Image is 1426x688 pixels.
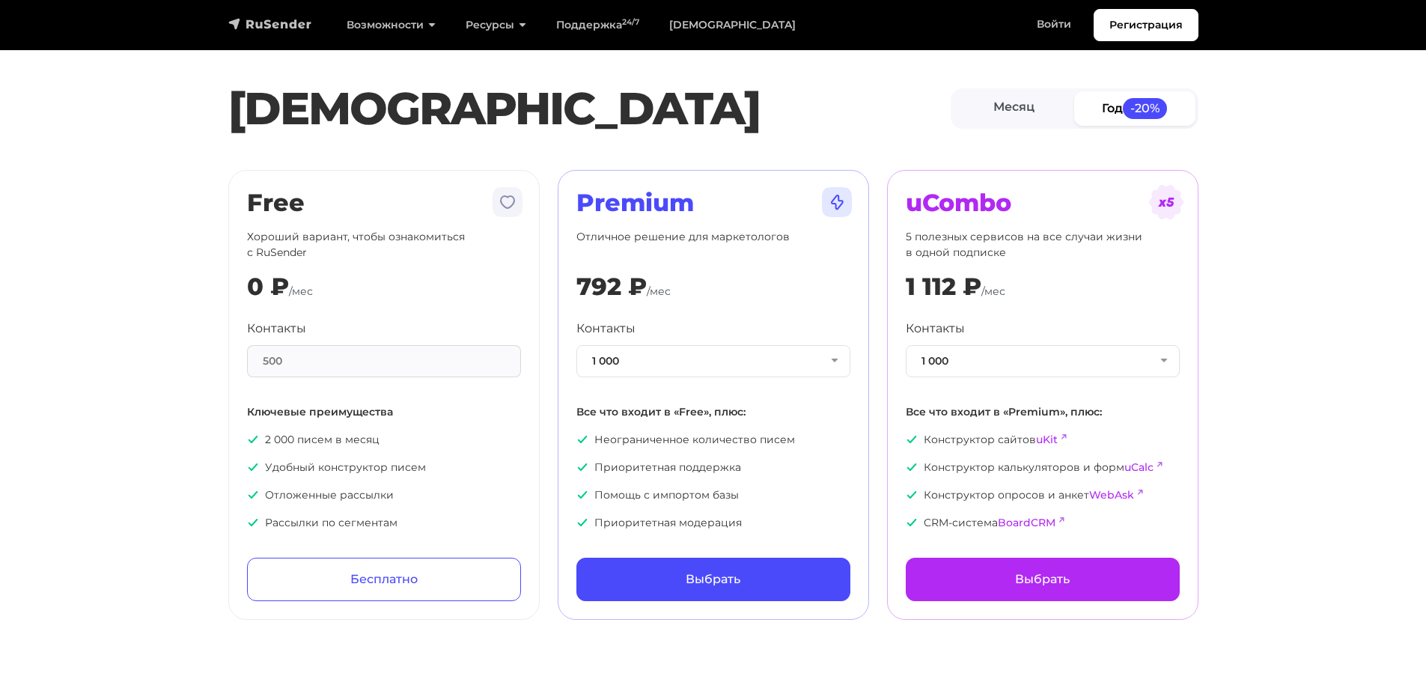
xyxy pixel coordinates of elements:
[1036,433,1058,446] a: uKit
[906,345,1180,377] button: 1 000
[906,273,981,301] div: 1 112 ₽
[289,284,313,298] span: /мес
[247,433,259,445] img: icon-ok.svg
[247,461,259,473] img: icon-ok.svg
[247,189,521,217] h2: Free
[451,10,541,40] a: Ресурсы
[1022,9,1086,40] a: Войти
[576,404,850,420] p: Все что входит в «Free», плюс:
[906,320,965,338] label: Контакты
[247,432,521,448] p: 2 000 писем в месяц
[906,432,1180,448] p: Конструктор сайтов
[647,284,671,298] span: /мес
[1074,91,1195,125] a: Год
[1148,184,1184,220] img: tarif-ucombo.svg
[576,515,850,531] p: Приоритетная модерация
[228,82,951,136] h1: [DEMOGRAPHIC_DATA]
[906,433,918,445] img: icon-ok.svg
[981,284,1005,298] span: /мес
[247,487,521,503] p: Отложенные рассылки
[998,516,1055,529] a: BoardCRM
[228,16,312,31] img: RuSender
[654,10,811,40] a: [DEMOGRAPHIC_DATA]
[247,517,259,529] img: icon-ok.svg
[576,433,588,445] img: icon-ok.svg
[819,184,855,220] img: tarif-premium.svg
[247,229,521,261] p: Хороший вариант, чтобы ознакомиться с RuSender
[247,460,521,475] p: Удобный конструктор писем
[1094,9,1198,41] a: Регистрация
[576,273,647,301] div: 792 ₽
[1089,488,1134,502] a: WebAsk
[332,10,451,40] a: Возможности
[576,489,588,501] img: icon-ok.svg
[906,461,918,473] img: icon-ok.svg
[906,487,1180,503] p: Конструктор опросов и анкет
[906,460,1180,475] p: Конструктор калькуляторов и форм
[1123,98,1168,118] span: -20%
[906,189,1180,217] h2: uCombo
[490,184,525,220] img: tarif-free.svg
[576,229,850,261] p: Отличное решение для маркетологов
[247,404,521,420] p: Ключевые преимущества
[576,189,850,217] h2: Premium
[906,489,918,501] img: icon-ok.svg
[247,558,521,601] a: Бесплатно
[576,345,850,377] button: 1 000
[576,460,850,475] p: Приоритетная поддержка
[576,558,850,601] a: Выбрать
[622,17,639,27] sup: 24/7
[906,517,918,529] img: icon-ok.svg
[906,404,1180,420] p: Все что входит в «Premium», плюс:
[906,229,1180,261] p: 5 полезных сервисов на все случаи жизни в одной подписке
[576,517,588,529] img: icon-ok.svg
[576,461,588,473] img: icon-ok.svg
[576,432,850,448] p: Неограниченное количество писем
[906,515,1180,531] p: CRM-система
[576,320,636,338] label: Контакты
[906,558,1180,601] a: Выбрать
[247,489,259,501] img: icon-ok.svg
[247,515,521,531] p: Рассылки по сегментам
[576,487,850,503] p: Помощь с импортом базы
[247,273,289,301] div: 0 ₽
[247,320,306,338] label: Контакты
[541,10,654,40] a: Поддержка24/7
[1124,460,1154,474] a: uCalc
[954,91,1075,125] a: Месяц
